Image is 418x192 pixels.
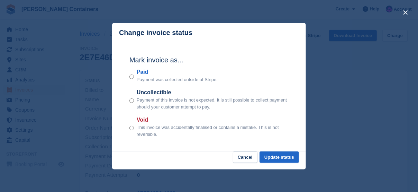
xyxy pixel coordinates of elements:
label: Paid [137,68,218,76]
button: close [400,7,411,18]
button: Update status [260,151,299,163]
p: Payment of this invoice is not expected. It is still possible to collect payment should your cust... [137,97,289,110]
h2: Mark invoice as... [129,55,289,65]
p: Change invoice status [119,29,192,37]
button: Cancel [233,151,257,163]
label: Uncollectible [137,88,289,97]
label: Void [137,116,289,124]
p: This invoice was accidentally finalised or contains a mistake. This is not reversible. [137,124,289,138]
p: Payment was collected outside of Stripe. [137,76,218,83]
